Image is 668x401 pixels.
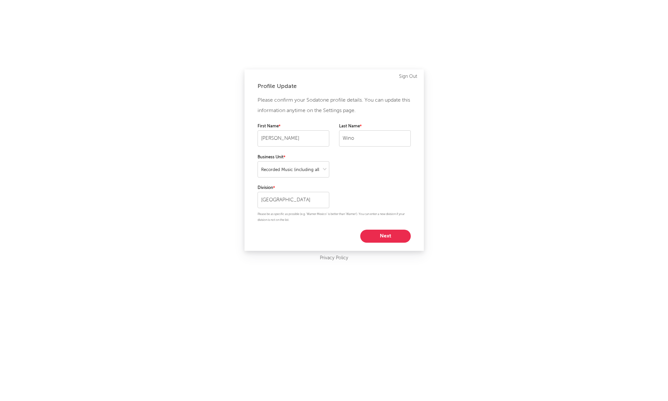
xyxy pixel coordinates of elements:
[258,153,329,161] label: Business Unit
[258,192,329,208] input: Your division
[258,82,411,90] div: Profile Update
[320,254,348,262] a: Privacy Policy
[339,122,411,130] label: Last Name
[258,211,411,223] p: Please be as specific as possible (e.g. 'Warner Mexico' is better than 'Warner'). You can enter a...
[258,95,411,116] p: Please confirm your Sodatone profile details. You can update this information anytime on the Sett...
[360,230,411,243] button: Next
[339,130,411,147] input: Your last name
[258,130,329,147] input: Your first name
[399,73,417,80] a: Sign Out
[258,122,329,130] label: First Name
[258,184,329,192] label: Division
